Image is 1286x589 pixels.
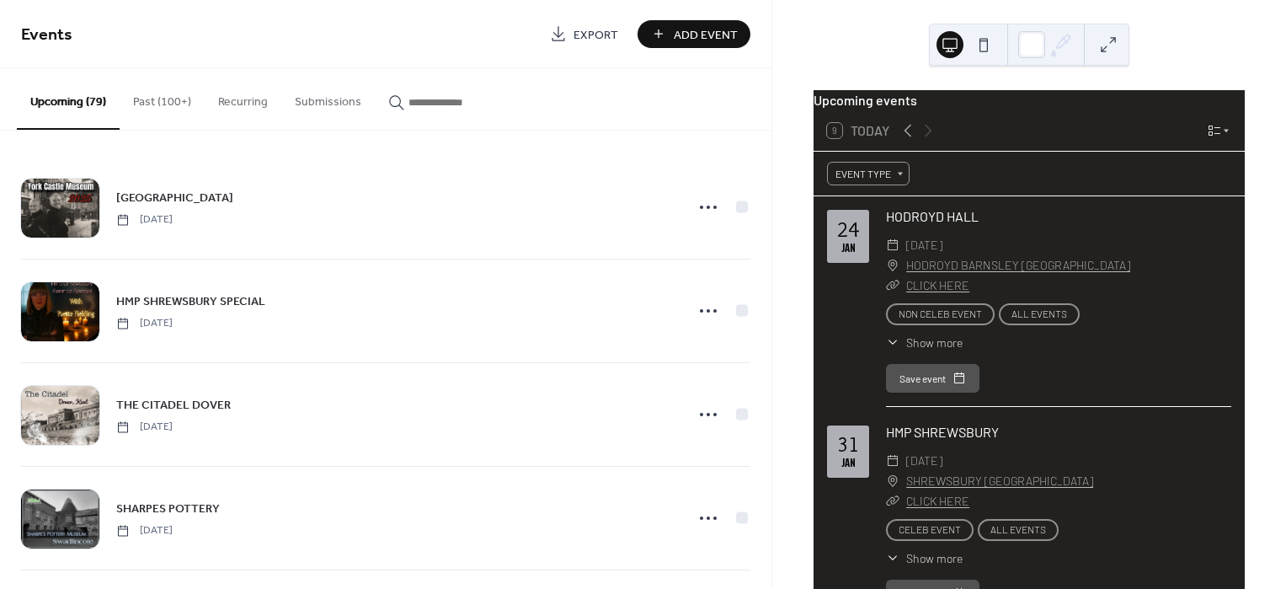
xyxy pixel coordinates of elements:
[116,523,173,538] span: [DATE]
[886,255,899,276] div: ​
[120,68,205,128] button: Past (100+)
[886,549,963,567] button: ​Show more
[638,20,750,48] button: Add Event
[116,395,231,415] a: THE CITADEL DOVER
[886,451,899,471] div: ​
[906,278,969,292] a: CLICK HERE
[814,90,1245,110] div: Upcoming events
[116,499,220,518] a: SHARPES POTTERY
[906,494,969,508] a: CLICK HERE
[537,20,631,48] a: Export
[886,491,899,511] div: ​
[906,471,1093,491] a: SHREWSBURY [GEOGRAPHIC_DATA]
[837,219,859,240] div: 24
[886,364,979,393] button: Save event
[886,334,899,351] div: ​
[906,549,963,567] span: Show more
[906,235,942,255] span: [DATE]
[17,68,120,130] button: Upcoming (79)
[837,434,859,455] div: 31
[116,316,173,331] span: [DATE]
[886,208,979,224] a: HODROYD HALL
[906,451,942,471] span: [DATE]
[841,458,856,469] div: Jan
[674,26,738,44] span: Add Event
[281,68,375,128] button: Submissions
[886,276,899,296] div: ​
[841,244,856,254] div: Jan
[886,235,899,255] div: ​
[116,501,220,518] span: SHARPES POTTERY
[116,420,173,435] span: [DATE]
[886,424,999,440] a: HMP SHREWSBURY
[116,293,265,311] span: HMP SHREWSBURY SPECIAL
[886,549,899,567] div: ​
[906,255,1130,276] a: HODROYD BARNSLEY [GEOGRAPHIC_DATA]
[886,334,963,351] button: ​Show more
[21,19,72,51] span: Events
[116,212,173,228] span: [DATE]
[116,190,233,207] span: [GEOGRAPHIC_DATA]
[574,26,618,44] span: Export
[116,188,233,207] a: [GEOGRAPHIC_DATA]
[886,471,899,491] div: ​
[116,397,231,415] span: THE CITADEL DOVER
[906,334,963,351] span: Show more
[205,68,281,128] button: Recurring
[116,292,265,311] a: HMP SHREWSBURY SPECIAL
